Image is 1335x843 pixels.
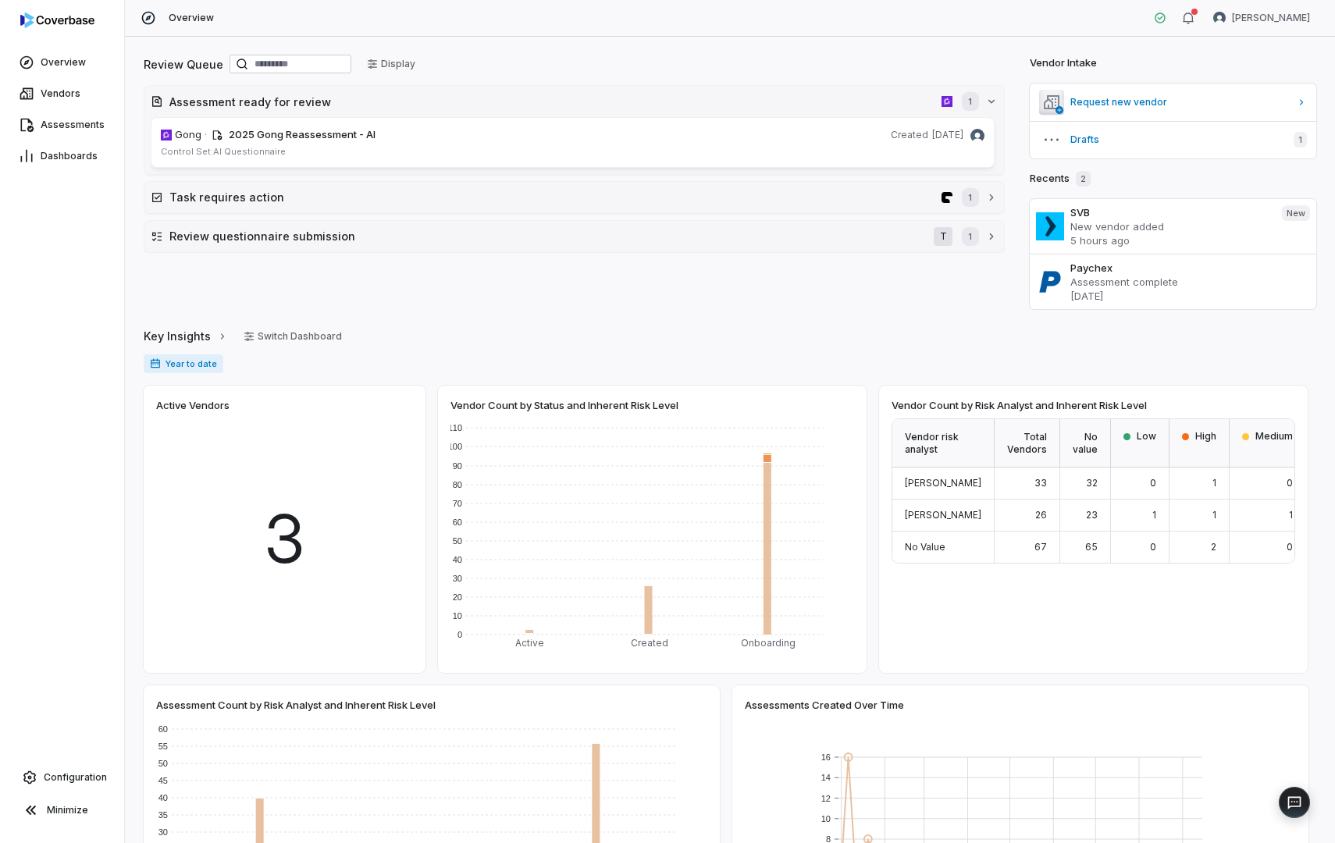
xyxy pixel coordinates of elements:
text: 50 [453,536,462,546]
img: Daniel Aranibar avatar [970,129,984,143]
h2: Review questionnaire submission [169,228,927,244]
span: Assessments Created Over Time [745,698,904,712]
span: 2 [1211,541,1216,553]
text: 110 [448,423,462,432]
span: 1 [962,227,978,246]
span: New [1282,205,1310,221]
span: Assessments [41,119,105,131]
text: 50 [158,759,168,768]
span: 2025 Gong Reassessment - AI [229,128,376,140]
span: [PERSON_NAME] [905,509,981,521]
button: Key Insights [139,320,233,353]
span: Key Insights [144,328,211,344]
p: [DATE] [1070,289,1311,303]
text: 14 [821,773,831,782]
text: 60 [158,724,168,734]
img: Daniel Aranibar avatar [1213,12,1226,24]
text: 80 [453,480,462,489]
text: 60 [453,518,462,527]
text: 10 [453,611,462,621]
button: Switch Dashboard [234,325,351,348]
text: 45 [158,776,168,785]
svg: Date range for report [150,358,161,369]
h2: Vendor Intake [1030,55,1097,71]
div: Total Vendors [995,419,1060,468]
span: 0 [1287,541,1293,553]
text: 70 [453,499,462,508]
span: 3 [263,489,306,589]
h2: Review Queue [144,56,223,73]
span: 65 [1085,541,1098,553]
span: Vendor Count by Status and Inherent Risk Level [450,398,678,412]
button: Review questionnaire submissionT1 [144,221,1004,252]
span: 1 [1294,132,1307,148]
h2: Task requires action [169,189,935,205]
span: No Value [905,541,945,553]
span: 0 [1150,477,1156,489]
button: Display [358,52,425,76]
a: Vendors [3,80,121,108]
span: Year to date [144,354,223,373]
a: Request new vendor [1030,84,1317,121]
span: [PERSON_NAME] [1232,12,1310,24]
span: Request new vendor [1070,96,1290,108]
text: 16 [821,752,831,762]
text: 35 [158,810,168,820]
a: Assessments [3,111,121,139]
span: Active Vendors [156,398,230,412]
span: 1 [962,92,978,111]
span: Created [891,129,928,141]
a: SVBNew vendor added5 hours agoNew [1030,199,1317,254]
span: 1 [1212,509,1216,521]
div: No value [1060,419,1111,468]
text: 30 [453,574,462,583]
span: 0 [1150,541,1156,553]
span: Configuration [44,771,107,784]
a: Overview [3,48,121,76]
span: Low [1137,430,1156,443]
span: Medium [1255,430,1293,443]
span: 1 [1289,509,1293,521]
span: 1 [962,188,978,207]
h2: Recents [1030,171,1091,187]
text: 12 [821,794,831,803]
a: PaychexAssessment complete[DATE] [1030,254,1317,309]
span: 26 [1035,509,1047,521]
span: Drafts [1070,133,1281,146]
button: Drafts1 [1030,121,1317,158]
div: Vendor risk analyst [892,419,995,468]
span: · [205,127,207,143]
img: logo-D7KZi-bG.svg [20,12,94,28]
span: High [1195,430,1216,443]
span: 32 [1086,477,1098,489]
span: 2 [1076,171,1091,187]
span: 67 [1034,541,1047,553]
p: New vendor added [1070,219,1269,233]
h3: Paychex [1070,261,1311,275]
text: 40 [158,793,168,802]
text: 90 [453,461,462,471]
span: Overview [169,12,214,24]
p: Assessment complete [1070,275,1311,289]
button: Task requires actioncolumn.com1 [144,182,1004,213]
text: 10 [821,814,831,823]
span: 1 [1212,477,1216,489]
text: 0 [457,630,462,639]
text: 100 [448,442,462,451]
a: Dashboards [3,142,121,170]
a: Key Insights [144,320,228,353]
h3: SVB [1070,205,1269,219]
span: Vendor Count by Risk Analyst and Inherent Risk Level [892,398,1147,412]
span: Gong [175,127,201,143]
span: Assessment Count by Risk Analyst and Inherent Risk Level [156,698,436,712]
button: Minimize [6,795,118,826]
text: 40 [453,555,462,564]
span: [DATE] [931,129,964,141]
span: Control Set: AI Questionnaire [161,146,286,157]
text: 30 [158,827,168,837]
button: Assessment ready for reviewgong.io1 [144,86,1004,117]
span: Minimize [47,804,88,816]
span: 23 [1086,509,1098,521]
a: Configuration [6,763,118,791]
span: 1 [1152,509,1156,521]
